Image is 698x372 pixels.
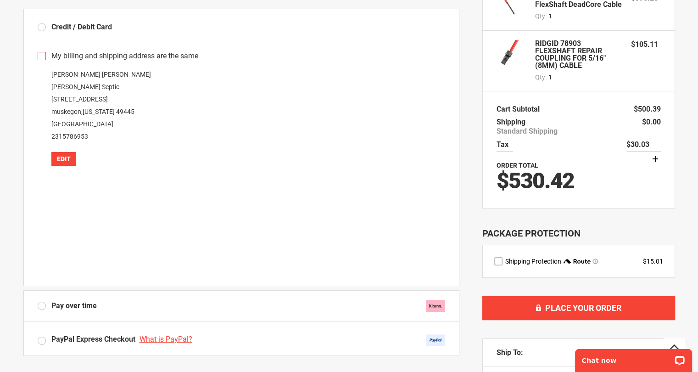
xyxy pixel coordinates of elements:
span: $30.03 [626,140,661,149]
th: Tax [497,138,513,152]
span: Qty [535,73,545,81]
img: Acceptance Mark [426,334,445,346]
img: RIDGID 78903 FLEXSHAFT REPAIR COUPLING FOR 5/16" (8MM) CABLE [497,40,524,68]
button: Edit [51,152,76,166]
span: $105.11 [631,40,658,49]
span: My billing and shipping address are the same [51,51,198,62]
strong: RIDGID 78903 FLEXSHAFT REPAIR COUPLING FOR 5/16" (8MM) CABLE [535,40,622,69]
span: Edit [57,155,71,163]
a: 2315786953 [51,133,88,140]
span: Place Your Order [545,303,621,313]
div: [PERSON_NAME] [PERSON_NAME] [PERSON_NAME] Septic [STREET_ADDRESS] muskegon , 49445 [GEOGRAPHIC_DATA] [38,68,445,166]
span: $0.00 [642,118,661,126]
span: Shipping Protection [505,258,561,265]
div: Package Protection [482,227,675,240]
span: What is PayPal? [140,335,192,344]
span: Standard Shipping [497,127,558,136]
div: route shipping protection selector element [494,257,663,266]
span: Learn more [592,259,598,264]
span: 1 [548,73,552,82]
span: Qty [535,12,545,20]
iframe: LiveChat chat widget [569,343,698,372]
th: Cart Subtotal [497,103,544,116]
span: Credit / Debit Card [51,23,112,31]
img: klarna.svg [426,300,445,312]
span: [US_STATE] [83,108,115,115]
span: $530.42 [497,168,574,194]
a: What is PayPal? [140,335,195,344]
span: 1 [548,11,552,21]
button: Place Your Order [482,296,675,320]
span: Shipping [497,118,525,126]
div: $15.01 [643,257,663,266]
span: $500.39 [634,105,661,113]
iframe: Secure payment input frame [36,169,447,286]
strong: Order Total [497,162,538,169]
span: Ship To: [497,348,523,357]
span: PayPal Express Checkout [51,335,135,344]
span: Pay over time [51,301,97,311]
